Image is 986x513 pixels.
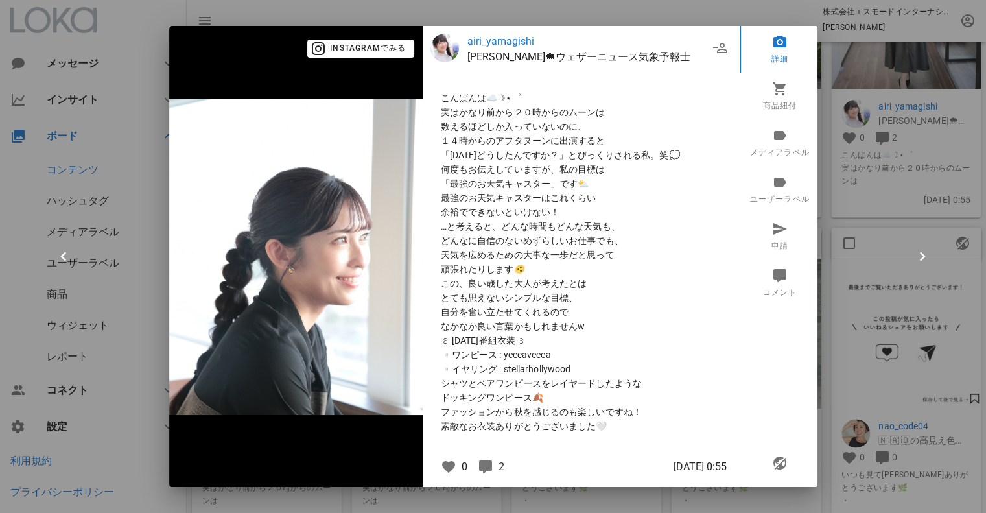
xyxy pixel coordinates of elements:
img: 1482033548879597_18379708855131822_5903465172152439983_n.jpg [169,99,423,415]
a: Instagramでみる [307,42,414,54]
a: コメント [740,259,820,306]
span: 素敵なお衣装ありがとうございました🤍 [441,419,722,433]
span: [DATE] 0:55 [674,459,727,475]
span: 数えるほどしか入っていないのに、 [441,119,722,134]
span: 自分を奮い立たせてくれるので [441,305,722,319]
span: 「[DATE]どうしたんですか？」とびっくりされる私。笑💭 [441,148,722,162]
span: １４時からのアフタヌーンに出演すると [441,134,722,148]
a: 商品紐付 [740,73,820,119]
span: 頑張れたりします🫨 [441,262,722,276]
span: 最強のお天気キャスターはこれくらい [441,191,722,205]
span: 2 [499,460,504,473]
p: 山岸愛梨🌨ウェザーニュース気象予報士 [467,49,709,65]
span: 何度もお伝えしていますが、私の目標は [441,162,722,176]
span: ファッションから秋を感じるのも楽しいですね！ [441,405,722,419]
span: 0 [462,460,467,473]
span: とても思えないシンプルな目標、 [441,291,722,305]
span: 実はかなり前から２０時からのムーンは [441,105,722,119]
span: ドッキングワンピース🍂 [441,390,722,405]
a: ユーザーラベル [740,166,820,213]
span: どんなに自信のないめずらしいお仕事でも、 [441,233,722,248]
img: airi_yamagishi [430,34,459,62]
span: シャツとベアワンピースをレイヤードしたような [441,376,722,390]
span: Instagramでみる [315,43,406,54]
a: 申請 [740,213,820,259]
span: ꒰ [DATE]番組衣装 ꒱ [441,333,722,348]
a: airi_yamagishi [467,34,709,49]
span: なかなか良い言葉かもしれませんw [441,319,722,333]
span: 余裕でできないといけない！ [441,205,722,219]
span: ▫️ワンピース : yeccavecca [441,348,722,362]
span: 天気を広めるための大事な一歩だと思って [441,248,722,262]
span: …と考えると、どんな時間もどんな天気も、 [441,219,722,233]
span: 「最強のお天気キャスター」です⛅️ [441,176,722,191]
button: Instagramでみる [307,40,414,58]
span: ▫️イヤリング : stellarhollywood [441,362,722,376]
span: こんばんは☁️☽⋆゜ [441,91,722,105]
a: メディアラベル [740,119,820,166]
a: 詳細 [740,26,820,73]
span: この、良い歳した大人が考えたとは [441,276,722,291]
